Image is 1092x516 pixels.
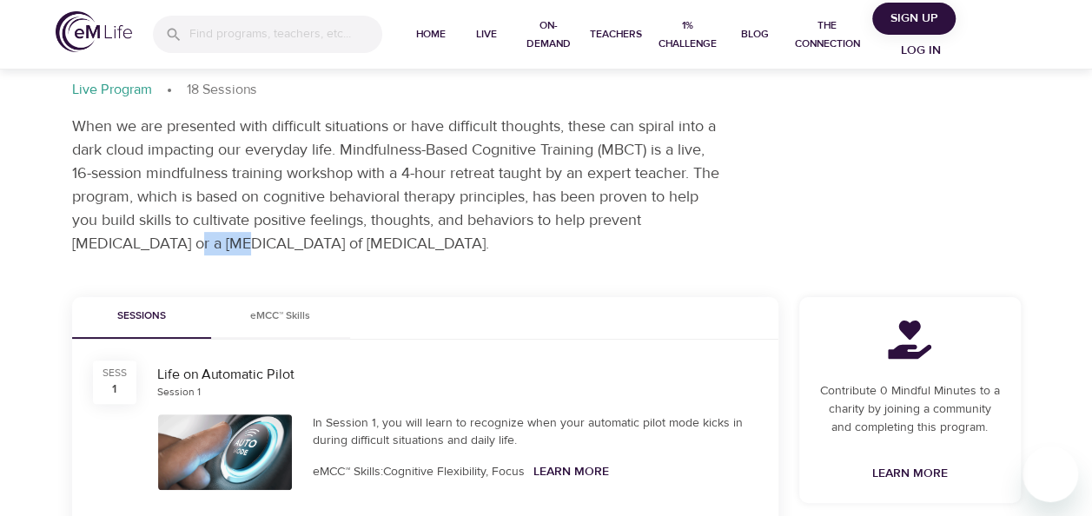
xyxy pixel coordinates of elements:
[222,308,340,326] span: eMCC™ Skills
[189,16,382,53] input: Find programs, teachers, etc...
[865,458,955,490] a: Learn More
[56,11,132,52] img: logo
[533,464,609,480] a: Learn More
[872,3,956,35] button: Sign Up
[590,25,642,43] span: Teachers
[656,17,720,53] span: 1% Challenge
[72,80,1021,101] nav: breadcrumb
[879,8,949,30] span: Sign Up
[112,380,116,398] div: 1
[466,25,507,43] span: Live
[886,40,956,62] span: Log in
[187,80,257,100] p: 18 Sessions
[521,17,576,53] span: On-Demand
[72,115,724,255] p: When we are presented with difficult situations or have difficult thoughts, these can spiral into...
[157,385,201,400] div: Session 1
[313,464,525,480] span: eMCC™ Skills: Cognitive Flexibility, Focus
[733,25,775,43] span: Blog
[83,308,201,326] span: Sessions
[72,80,152,100] p: Live Program
[313,414,758,449] div: In Session 1, you will learn to recognize when your automatic pilot mode kicks in during difficul...
[1023,447,1078,502] iframe: Button to launch messaging window
[103,366,127,380] div: SESS
[789,17,865,53] span: The Connection
[410,25,452,43] span: Home
[820,382,1000,437] p: Contribute 0 Mindful Minutes to a charity by joining a community and completing this program.
[157,365,758,385] div: Life on Automatic Pilot
[872,463,948,485] span: Learn More
[879,35,963,67] button: Log in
